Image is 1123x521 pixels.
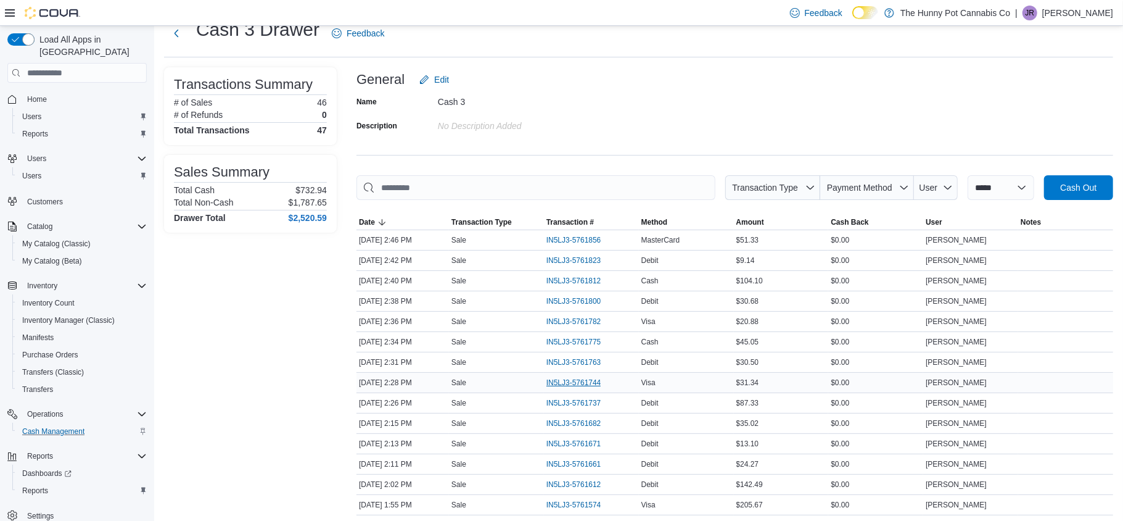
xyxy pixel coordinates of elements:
[356,498,449,512] div: [DATE] 1:55 PM
[641,378,656,388] span: Visa
[317,98,327,107] p: 46
[546,419,601,428] span: IN5LJ3-5761682
[17,127,53,141] a: Reports
[22,256,82,266] span: My Catalog (Beta)
[2,277,152,294] button: Inventory
[322,110,327,120] p: 0
[22,427,84,436] span: Cash Management
[22,350,78,360] span: Purchase Orders
[289,198,327,207] p: $1,787.65
[17,348,147,362] span: Purchase Orders
[736,296,759,306] span: $30.68
[736,217,764,227] span: Amount
[174,213,226,223] h4: Drawer Total
[2,218,152,235] button: Catalog
[546,498,614,512] button: IN5LJ3-5761574
[451,296,466,306] p: Sale
[27,451,53,461] span: Reports
[356,436,449,451] div: [DATE] 2:13 PM
[736,459,759,469] span: $24.27
[641,235,680,245] span: MasterCard
[828,498,923,512] div: $0.00
[641,296,659,306] span: Debit
[828,294,923,309] div: $0.00
[546,256,601,265] span: IN5LJ3-5761823
[27,197,63,207] span: Customers
[17,313,120,328] a: Inventory Manager (Classic)
[926,256,987,265] span: [PERSON_NAME]
[546,477,614,492] button: IN5LJ3-5761612
[22,219,57,234] button: Catalog
[736,357,759,367] span: $30.50
[22,449,58,464] button: Reports
[919,183,938,193] span: User
[926,459,987,469] span: [PERSON_NAME]
[17,254,87,269] a: My Catalog (Beta)
[852,6,878,19] input: Dark Mode
[736,276,763,286] span: $104.10
[641,480,659,490] span: Debit
[546,436,614,451] button: IN5LJ3-5761671
[451,357,466,367] p: Sale
[451,398,466,408] p: Sale
[12,167,152,185] button: Users
[926,276,987,286] span: [PERSON_NAME]
[17,236,96,251] a: My Catalog (Classic)
[831,217,868,227] span: Cash Back
[22,219,147,234] span: Catalog
[356,396,449,411] div: [DATE] 2:26 PM
[359,217,375,227] span: Date
[641,317,656,327] span: Visa
[1044,175,1113,200] button: Cash Out
[546,273,614,288] button: IN5LJ3-5761812
[641,500,656,510] span: Visa
[22,298,75,308] span: Inventory Count
[22,469,72,478] span: Dashboards
[451,256,466,265] p: Sale
[174,98,212,107] h6: # of Sales
[17,254,147,269] span: My Catalog (Beta)
[22,194,68,209] a: Customers
[174,165,269,180] h3: Sales Summary
[356,233,449,248] div: [DATE] 2:46 PM
[923,215,1018,230] button: User
[641,337,659,347] span: Cash
[356,121,397,131] label: Description
[17,365,147,380] span: Transfers (Classic)
[2,192,152,210] button: Customers
[852,19,853,20] span: Dark Mode
[820,175,914,200] button: Payment Method
[641,459,659,469] span: Debit
[17,424,147,439] span: Cash Management
[2,448,152,465] button: Reports
[641,276,659,286] span: Cash
[347,27,384,40] span: Feedback
[546,335,614,349] button: IN5LJ3-5761775
[546,294,614,309] button: IN5LJ3-5761800
[17,466,147,481] span: Dashboards
[546,276,601,286] span: IN5LJ3-5761812
[17,109,46,124] a: Users
[22,315,115,325] span: Inventory Manager (Classic)
[546,375,614,390] button: IN5LJ3-5761744
[736,500,763,510] span: $205.67
[451,317,466,327] p: Sale
[736,256,755,265] span: $9.14
[1021,217,1041,227] span: Notes
[174,198,234,207] h6: Total Non-Cash
[174,125,250,135] h4: Total Transactions
[736,398,759,408] span: $87.33
[12,108,152,125] button: Users
[828,215,923,230] button: Cash Back
[828,355,923,370] div: $0.00
[27,94,47,104] span: Home
[356,375,449,390] div: [DATE] 2:28 PM
[544,215,639,230] button: Transaction #
[734,215,829,230] button: Amount
[828,273,923,288] div: $0.00
[641,256,659,265] span: Debit
[926,419,987,428] span: [PERSON_NAME]
[12,125,152,143] button: Reports
[451,235,466,245] p: Sale
[27,222,52,231] span: Catalog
